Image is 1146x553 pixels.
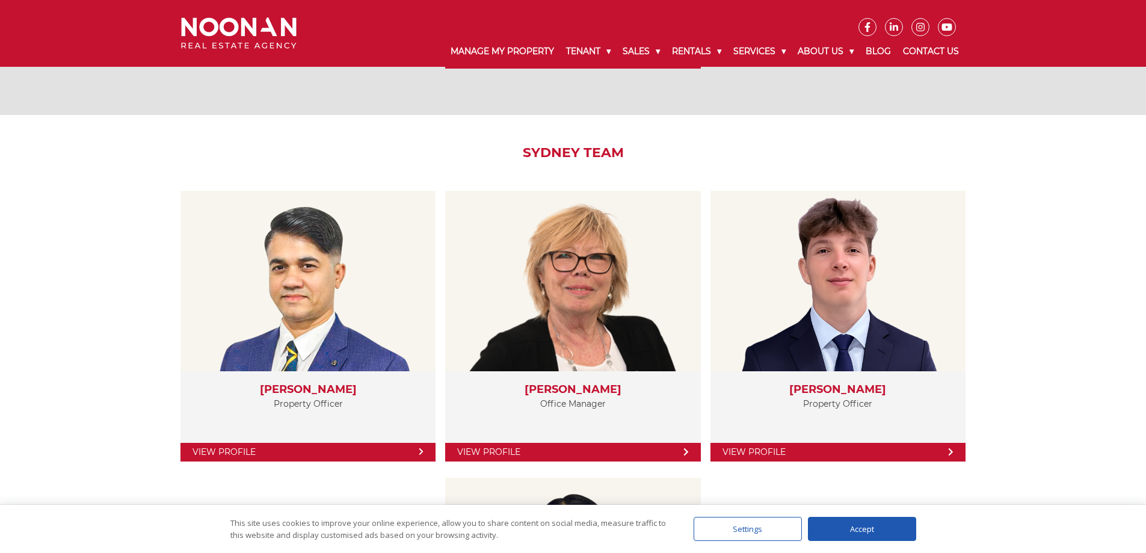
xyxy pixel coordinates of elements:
p: Property Officer [722,397,953,412]
div: Accept [808,517,916,541]
div: Settings [694,517,802,541]
h3: [PERSON_NAME] [193,383,424,397]
a: About Us [792,36,860,67]
a: Sales [617,36,666,67]
a: Manage My Property [445,36,560,67]
a: Tenant [560,36,617,67]
img: Noonan Real Estate Agency [181,17,297,49]
a: View Profile [445,443,700,462]
a: Rentals [666,36,727,67]
a: Contact Us [897,36,965,67]
h3: [PERSON_NAME] [457,383,688,397]
p: Property Officer [193,397,424,412]
a: View Profile [710,443,966,462]
p: Office Manager [457,397,688,412]
a: View Profile [180,443,436,462]
a: Services [727,36,792,67]
h3: [PERSON_NAME] [722,383,953,397]
div: This site uses cookies to improve your online experience, allow you to share content on social me... [230,517,670,541]
a: Blog [860,36,897,67]
h2: Sydney Team [172,145,974,161]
